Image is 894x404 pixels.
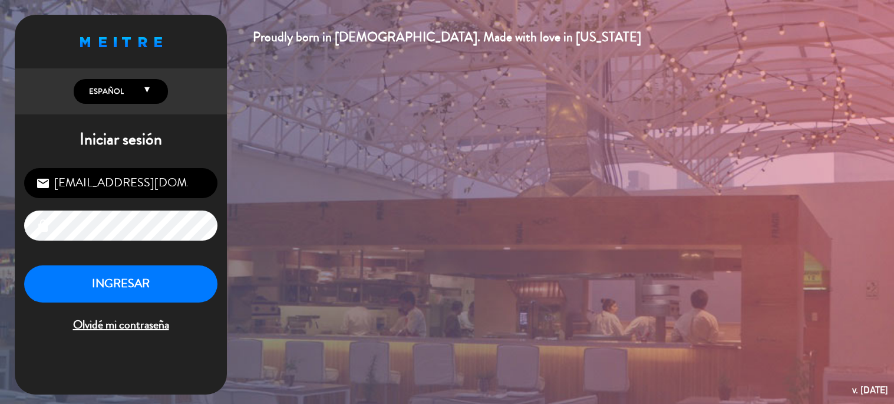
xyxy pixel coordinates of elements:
button: INGRESAR [24,265,217,303]
span: Olvidé mi contraseña [24,316,217,335]
span: Español [86,86,124,97]
h1: Iniciar sesión [15,130,227,150]
i: lock [36,219,50,233]
div: v. [DATE] [852,382,888,398]
i: email [36,176,50,190]
input: Correo Electrónico [24,168,217,198]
